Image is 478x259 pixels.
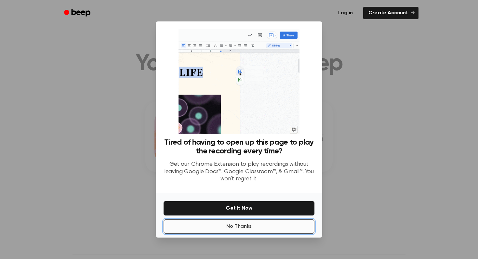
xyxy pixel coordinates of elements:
a: Create Account [363,7,418,19]
button: Get It Now [164,201,314,215]
a: Log in [332,6,359,20]
h3: Tired of having to open up this page to play the recording every time? [164,138,314,156]
p: Get our Chrome Extension to play recordings without leaving Google Docs™, Google Classroom™, & Gm... [164,161,314,183]
img: Beep extension in action [179,29,299,134]
a: Beep [60,7,96,19]
button: No Thanks [164,219,314,234]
